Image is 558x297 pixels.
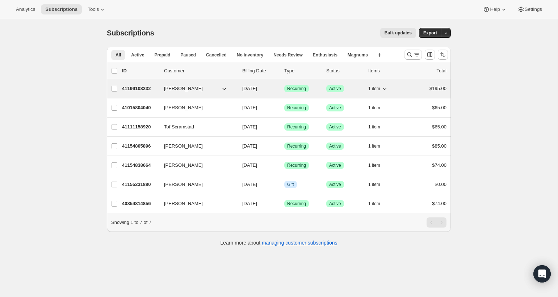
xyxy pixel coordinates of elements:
[160,179,232,190] button: [PERSON_NAME]
[262,240,337,246] a: managing customer subscriptions
[419,28,441,38] button: Export
[45,7,77,12] span: Subscriptions
[160,160,232,171] button: [PERSON_NAME]
[242,143,257,149] span: [DATE]
[404,50,422,60] button: Search and filter results
[368,199,388,209] button: 1 item
[348,52,368,58] span: Magnums
[122,141,446,151] div: 41154805896[PERSON_NAME][DATE]SuccessRecurringSuccessActive1 item$85.00
[122,200,158,207] p: 40854814856
[435,182,446,187] span: $0.00
[122,103,446,113] div: 41015804040[PERSON_NAME][DATE]SuccessRecurringSuccessActive1 item$65.00
[287,86,306,92] span: Recurring
[164,162,203,169] span: [PERSON_NAME]
[432,105,446,110] span: $65.00
[329,86,341,92] span: Active
[122,104,158,111] p: 41015804040
[242,201,257,206] span: [DATE]
[368,201,380,207] span: 1 item
[368,141,388,151] button: 1 item
[221,239,337,246] p: Learn more about
[122,143,158,150] p: 41154805896
[368,105,380,111] span: 1 item
[423,30,437,36] span: Export
[429,86,446,91] span: $195.00
[164,104,203,111] span: [PERSON_NAME]
[368,84,388,94] button: 1 item
[329,105,341,111] span: Active
[41,4,82,14] button: Subscriptions
[160,102,232,114] button: [PERSON_NAME]
[385,30,412,36] span: Bulk updates
[160,83,232,94] button: [PERSON_NAME]
[116,52,121,58] span: All
[432,124,446,130] span: $65.00
[533,265,551,283] div: Open Intercom Messenger
[160,121,232,133] button: Tof Scramstad
[131,52,144,58] span: Active
[368,86,380,92] span: 1 item
[122,84,446,94] div: 41199108232[PERSON_NAME][DATE]SuccessRecurringSuccessActive1 item$195.00
[164,67,236,75] p: Customer
[438,50,448,60] button: Sort the results
[437,67,446,75] p: Total
[513,4,546,14] button: Settings
[368,124,380,130] span: 1 item
[107,29,154,37] span: Subscriptions
[122,181,158,188] p: 41155231880
[287,143,306,149] span: Recurring
[164,123,194,131] span: Tof Scramstad
[284,67,320,75] div: Type
[368,162,380,168] span: 1 item
[368,103,388,113] button: 1 item
[180,52,196,58] span: Paused
[122,67,446,75] div: IDCustomerBilling DateTypeStatusItemsTotal
[16,7,35,12] span: Analytics
[12,4,39,14] button: Analytics
[478,4,511,14] button: Help
[242,105,257,110] span: [DATE]
[329,201,341,207] span: Active
[122,85,158,92] p: 41199108232
[287,105,306,111] span: Recurring
[368,67,404,75] div: Items
[287,162,306,168] span: Recurring
[427,217,446,228] nav: Pagination
[329,143,341,149] span: Active
[154,52,170,58] span: Prepaid
[329,182,341,187] span: Active
[122,122,446,132] div: 41111158920Tof Scramstad[DATE]SuccessRecurringSuccessActive1 item$65.00
[432,162,446,168] span: $74.00
[432,143,446,149] span: $85.00
[287,201,306,207] span: Recurring
[287,182,294,187] span: Gift
[432,201,446,206] span: $74.00
[242,124,257,130] span: [DATE]
[237,52,263,58] span: No inventory
[160,198,232,209] button: [PERSON_NAME]
[111,219,151,226] p: Showing 1 to 7 of 7
[164,143,203,150] span: [PERSON_NAME]
[329,124,341,130] span: Active
[83,4,110,14] button: Tools
[122,179,446,190] div: 41155231880[PERSON_NAME][DATE]InfoGiftSuccessActive1 item$0.00
[242,162,257,168] span: [DATE]
[122,160,446,170] div: 41154838664[PERSON_NAME][DATE]SuccessRecurringSuccessActive1 item$74.00
[206,52,227,58] span: Cancelled
[525,7,542,12] span: Settings
[368,179,388,190] button: 1 item
[326,67,362,75] p: Status
[88,7,99,12] span: Tools
[368,160,388,170] button: 1 item
[122,123,158,131] p: 41111158920
[164,85,203,92] span: [PERSON_NAME]
[329,162,341,168] span: Active
[368,143,380,149] span: 1 item
[164,200,203,207] span: [PERSON_NAME]
[122,199,446,209] div: 40854814856[PERSON_NAME][DATE]SuccessRecurringSuccessActive1 item$74.00
[273,52,303,58] span: Needs Review
[368,182,380,187] span: 1 item
[242,67,278,75] p: Billing Date
[368,122,388,132] button: 1 item
[490,7,500,12] span: Help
